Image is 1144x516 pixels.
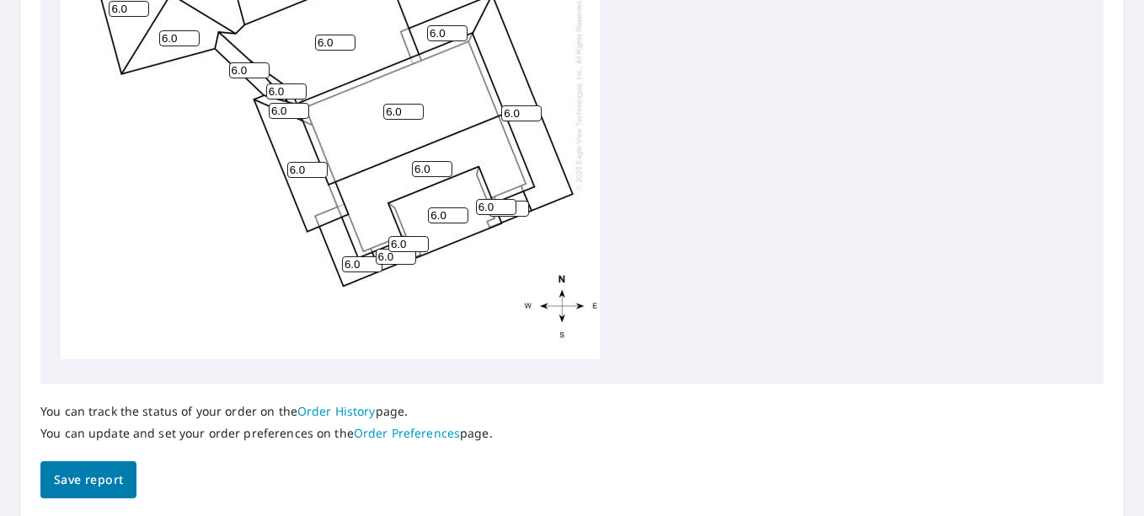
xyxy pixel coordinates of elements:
button: Save report [40,461,136,499]
a: Order Preferences [354,425,460,441]
a: Order History [297,403,376,419]
p: You can update and set your order preferences on the page. [40,426,493,441]
span: Save report [54,470,123,491]
p: You can track the status of your order on the page. [40,404,493,419]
